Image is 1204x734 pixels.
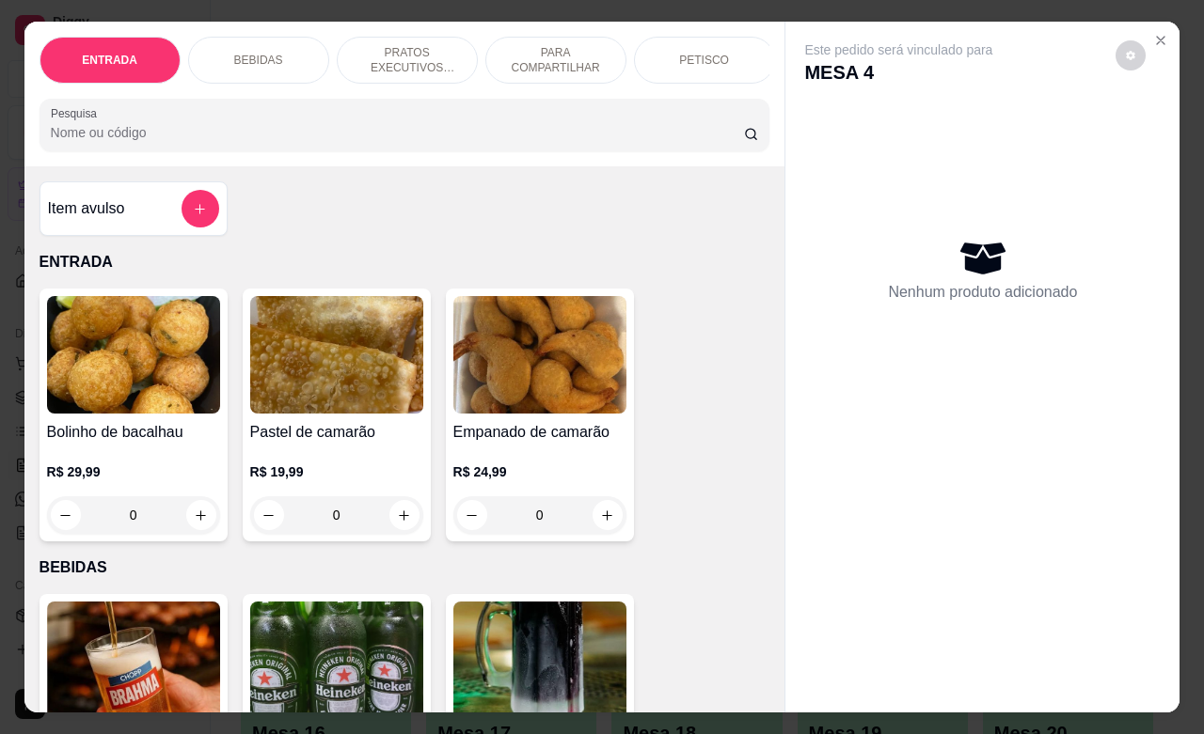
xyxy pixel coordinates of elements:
[48,197,125,220] h4: Item avulso
[679,53,729,68] p: PETISCO
[250,462,423,481] p: R$ 19,99
[51,123,744,142] input: Pesquisa
[453,421,626,444] h4: Empanado de camarão
[501,45,610,75] p: PARA COMPARTILHAR
[453,296,626,414] img: product-image
[453,601,626,719] img: product-image
[250,296,423,414] img: product-image
[1146,25,1176,55] button: Close
[182,190,219,227] button: add-separate-item
[804,40,992,59] p: Este pedido será vinculado para
[389,500,420,530] button: increase-product-quantity
[250,601,423,719] img: product-image
[353,45,462,75] p: PRATOS EXECUTIVOS (INDIVIDUAIS)
[47,462,220,481] p: R$ 29,99
[457,500,487,530] button: decrease-product-quantity
[1116,40,1146,70] button: decrease-product-quantity
[40,251,770,273] p: ENTRADA
[453,462,626,481] p: R$ 24,99
[40,556,770,579] p: BEBIDAS
[47,296,220,414] img: product-image
[82,53,137,68] p: ENTRADA
[47,601,220,719] img: product-image
[234,53,283,68] p: BEBIDAS
[47,421,220,444] h4: Bolinho de bacalhau
[804,59,992,86] p: MESA 4
[888,281,1077,304] p: Nenhum produto adicionado
[254,500,284,530] button: decrease-product-quantity
[51,105,103,121] label: Pesquisa
[51,500,81,530] button: decrease-product-quantity
[593,500,623,530] button: increase-product-quantity
[250,421,423,444] h4: Pastel de camarão
[186,500,216,530] button: increase-product-quantity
